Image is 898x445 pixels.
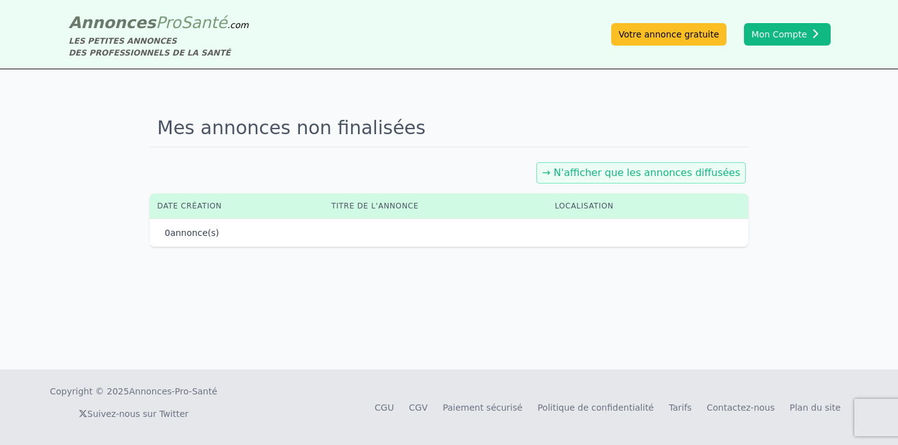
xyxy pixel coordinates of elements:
a: Contactez-nous [707,403,775,413]
a: CGU [375,403,394,413]
span: 0 [165,228,170,238]
div: Copyright © 2025 [50,385,217,398]
a: Tarifs [669,403,692,413]
a: AnnoncesProSanté.com [69,13,249,32]
a: Suivez-nous sur Twitter [79,409,188,419]
a: Plan du site [789,403,841,413]
a: Annonces-Pro-Santé [129,385,217,398]
th: Titre de l'annonce [324,193,547,218]
h1: Mes annonces non finalisées [150,109,748,147]
span: Santé [181,13,227,32]
th: Date création [150,193,324,218]
th: Localisation [548,193,708,218]
a: Politique de confidentialité [538,403,654,413]
div: LES PETITES ANNONCES DES PROFESSIONNELS DE LA SANTÉ [69,35,249,59]
a: → N'afficher que les annonces diffusées [542,167,740,178]
a: Paiement sécurisé [443,403,523,413]
span: Annonces [69,13,156,32]
a: Votre annonce gratuite [611,23,727,46]
p: annonce(s) [165,227,219,239]
a: CGV [409,403,428,413]
span: .com [227,20,248,30]
button: Mon Compte [744,23,831,46]
span: Pro [156,13,181,32]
